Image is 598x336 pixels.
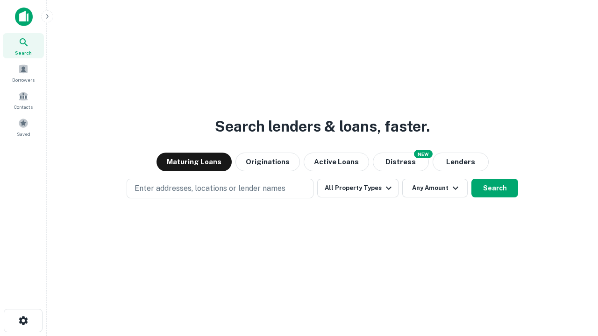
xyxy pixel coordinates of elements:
[17,130,30,138] span: Saved
[157,153,232,171] button: Maturing Loans
[433,153,489,171] button: Lenders
[127,179,313,198] button: Enter addresses, locations or lender names
[317,179,399,197] button: All Property Types
[373,153,429,171] button: Search distressed loans with lien and other non-mortgage details.
[15,7,33,26] img: capitalize-icon.png
[3,33,44,58] a: Search
[3,87,44,112] a: Contacts
[135,183,285,194] p: Enter addresses, locations or lender names
[402,179,468,197] button: Any Amount
[414,150,433,158] div: NEW
[304,153,369,171] button: Active Loans
[235,153,300,171] button: Originations
[12,76,35,84] span: Borrowers
[3,114,44,140] a: Saved
[3,60,44,85] a: Borrowers
[551,261,598,306] iframe: Chat Widget
[14,103,33,111] span: Contacts
[15,49,32,56] span: Search
[215,115,430,138] h3: Search lenders & loans, faster.
[471,179,518,197] button: Search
